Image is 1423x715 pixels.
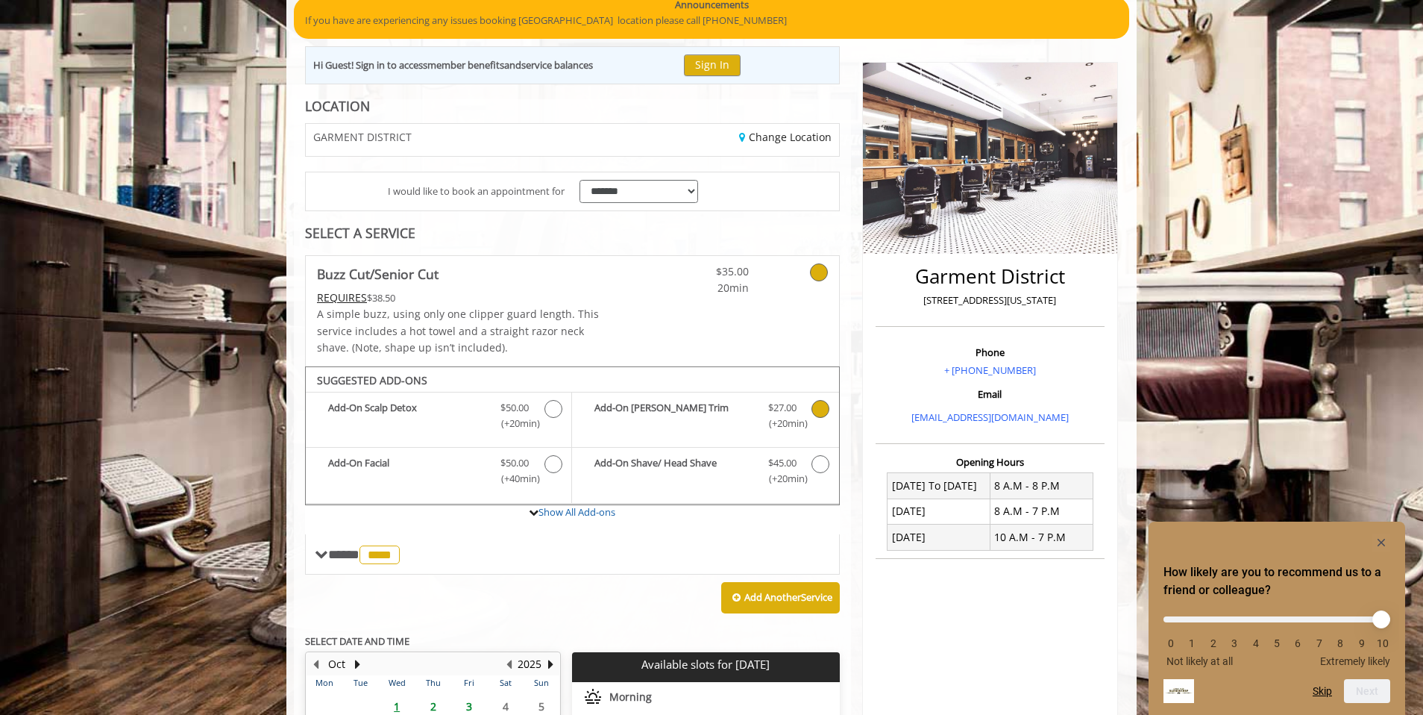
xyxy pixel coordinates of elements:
[305,226,840,240] div: SELECT A SERVICE
[888,525,990,550] td: [DATE]
[1312,637,1327,649] li: 7
[313,455,564,490] label: Add-On Facial
[328,455,486,487] b: Add-On Facial
[721,582,840,613] button: Add AnotherService
[1184,637,1199,649] li: 1
[594,455,753,487] b: Add-On Shave/ Head Shave
[305,13,1118,28] p: If you have are experiencing any issues booking [GEOGRAPHIC_DATA] location please call [PHONE_NUM...
[313,57,593,73] div: Hi Guest! Sign in to access and
[888,499,990,524] td: [DATE]
[487,675,523,690] th: Sat
[879,293,1101,308] p: [STREET_ADDRESS][US_STATE]
[328,656,345,672] button: Oct
[307,675,342,690] th: Mon
[990,499,1093,524] td: 8 A.M - 7 P.M
[990,473,1093,499] td: 8 A.M - 8 P.M
[1313,685,1332,697] button: Skip
[1375,637,1390,649] li: 10
[584,688,602,706] img: morning slots
[500,400,529,416] span: $50.00
[451,675,487,690] th: Fri
[876,457,1105,467] h3: Opening Hours
[342,675,378,690] th: Tue
[317,290,367,305] span: This service needs some Advance to be paid before we block your appointment
[415,675,450,690] th: Thu
[684,54,741,76] button: Sign In
[493,471,537,487] span: (+40min )
[518,656,541,672] button: 2025
[305,97,370,115] b: LOCATION
[524,675,560,690] th: Sun
[317,306,617,356] p: A simple buzz, using only one clipper guard length. This service includes a hot towel and a strai...
[609,691,652,703] span: Morning
[310,656,321,672] button: Previous Month
[594,400,753,431] b: Add-On [PERSON_NAME] Trim
[578,658,833,671] p: Available slots for [DATE]
[427,58,504,72] b: member benefits
[1248,637,1263,649] li: 4
[1163,637,1178,649] li: 0
[768,455,797,471] span: $45.00
[305,634,409,648] b: SELECT DATE AND TIME
[500,455,529,471] span: $50.00
[317,263,439,284] b: Buzz Cut/Senior Cut
[888,473,990,499] td: [DATE] To [DATE]
[388,184,565,199] span: I would like to book an appointment for
[503,656,515,672] button: Previous Year
[1163,534,1390,703] div: How likely are you to recommend us to a friend or colleague? Select an option from 0 to 10, with ...
[944,363,1036,377] a: + [PHONE_NUMBER]
[1166,655,1233,667] span: Not likely at all
[1320,655,1390,667] span: Extremely likely
[760,416,804,431] span: (+20min )
[879,389,1101,399] h3: Email
[317,290,617,306] div: $38.50
[1206,637,1221,649] li: 2
[990,525,1093,550] td: 10 A.M - 7 P.M
[521,58,593,72] b: service balances
[661,280,749,296] span: 20min
[768,400,797,416] span: $27.00
[313,400,564,435] label: Add-On Scalp Detox
[579,455,831,490] label: Add-On Shave/ Head Shave
[579,400,831,435] label: Add-On Beard Trim
[879,266,1101,287] h2: Garment District
[1344,679,1390,703] button: Next question
[538,505,615,519] a: Show All Add-ons
[1269,637,1284,649] li: 5
[661,263,749,280] span: $35.00
[739,130,832,144] a: Change Location
[1354,637,1369,649] li: 9
[744,590,832,604] b: Add Another Service
[317,373,427,387] b: SUGGESTED ADD-ONS
[1290,637,1305,649] li: 6
[328,400,486,431] b: Add-On Scalp Detox
[760,471,804,487] span: (+20min )
[1372,534,1390,552] button: Hide survey
[1163,605,1390,667] div: How likely are you to recommend us to a friend or colleague? Select an option from 0 to 10, with ...
[1163,563,1390,599] h2: How likely are you to recommend us to a friend or colleague? Select an option from 0 to 10, with ...
[544,656,556,672] button: Next Year
[493,416,537,431] span: (+20min )
[1333,637,1348,649] li: 8
[379,675,415,690] th: Wed
[313,131,412,143] span: GARMENT DISTRICT
[911,410,1069,424] a: [EMAIL_ADDRESS][DOMAIN_NAME]
[1227,637,1242,649] li: 3
[305,366,840,505] div: Buzz Cut/Senior Cut Add-onS
[351,656,363,672] button: Next Month
[879,347,1101,357] h3: Phone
